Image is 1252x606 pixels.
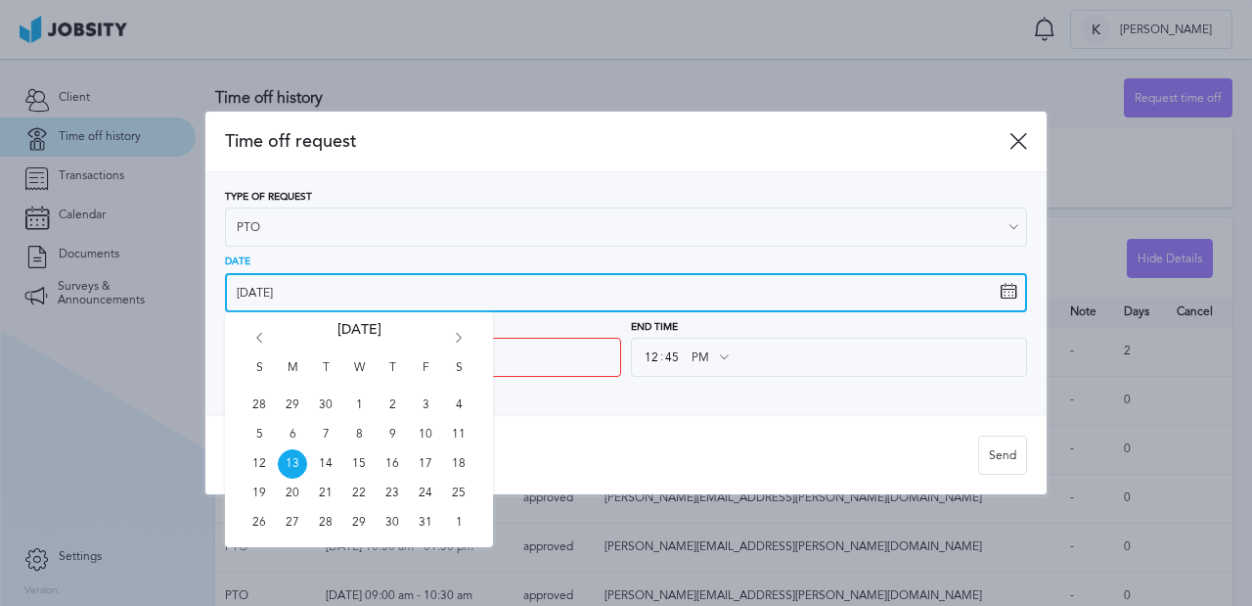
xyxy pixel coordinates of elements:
span: Thu Oct 16 2025 [378,449,407,479]
span: Wed Oct 01 2025 [344,391,374,420]
span: Tue Oct 28 2025 [311,508,340,537]
span: Tue Oct 21 2025 [311,479,340,508]
span: Fri Oct 03 2025 [411,391,440,420]
span: Sat Nov 01 2025 [444,508,473,537]
input: -- [643,340,660,375]
span: W [344,361,374,391]
span: End Time [631,322,678,334]
span: Fri Oct 24 2025 [411,479,440,508]
i: Go forward 1 month [450,333,468,350]
input: -- [663,340,681,375]
span: Wed Oct 29 2025 [344,508,374,537]
span: Sun Sep 28 2025 [245,391,274,420]
span: Sun Oct 05 2025 [245,420,274,449]
img: website_grey.svg [31,51,47,67]
span: T [311,361,340,391]
span: Fri Oct 10 2025 [411,420,440,449]
span: [DATE] [337,322,381,361]
div: Dominio: [DOMAIN_NAME] [51,51,219,67]
span: Date [225,256,250,268]
span: S [245,361,274,391]
span: Wed Oct 15 2025 [344,449,374,479]
span: Thu Oct 02 2025 [378,391,407,420]
span: Mon Oct 27 2025 [278,508,307,537]
div: Send [979,437,1026,476]
span: M [278,361,307,391]
span: Thu Oct 30 2025 [378,508,407,537]
span: Wed Oct 08 2025 [344,420,374,449]
span: Tue Sep 30 2025 [311,391,340,420]
span: Sun Oct 19 2025 [245,479,274,508]
i: Go back 1 month [250,333,268,350]
span: : [660,350,663,364]
img: tab_domain_overview_orange.svg [81,114,97,129]
span: Sun Oct 26 2025 [245,508,274,537]
span: Tue Oct 07 2025 [311,420,340,449]
button: Send [978,436,1027,475]
span: Wed Oct 22 2025 [344,479,374,508]
img: tab_keywords_by_traffic_grey.svg [208,114,224,129]
span: Type of Request [225,192,312,204]
div: Palabras clave [230,116,311,128]
span: Sat Oct 18 2025 [444,449,473,479]
span: Sat Oct 25 2025 [444,479,473,508]
span: Sun Oct 12 2025 [245,449,274,479]
span: Fri Oct 31 2025 [411,508,440,537]
span: Thu Oct 09 2025 [378,420,407,449]
span: Time off request [225,131,1009,152]
span: Tue Oct 14 2025 [311,449,340,479]
span: Mon Oct 13 2025 [278,449,307,479]
span: T [378,361,407,391]
span: Sat Oct 04 2025 [444,391,473,420]
span: Mon Sep 29 2025 [278,391,307,420]
span: Mon Oct 20 2025 [278,479,307,508]
div: v 4.0.25 [55,31,96,47]
div: Dominio [103,116,150,128]
span: S [444,361,473,391]
span: F [411,361,440,391]
span: Mon Oct 06 2025 [278,420,307,449]
img: logo_orange.svg [31,31,47,47]
span: Fri Oct 17 2025 [411,449,440,479]
span: Thu Oct 23 2025 [378,479,407,508]
span: Sat Oct 11 2025 [444,420,473,449]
